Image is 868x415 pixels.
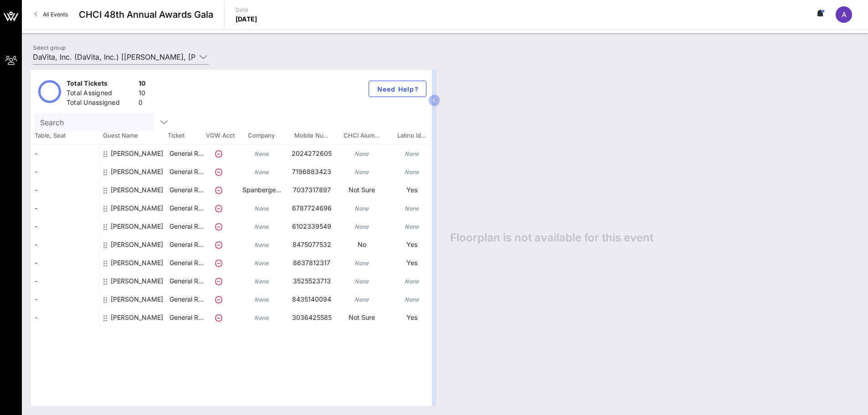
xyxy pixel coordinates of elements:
[836,6,852,23] div: A
[287,272,337,290] p: 3525523713
[168,199,205,217] p: General R…
[31,272,99,290] div: -
[236,5,257,15] p: Date
[111,181,163,206] div: Jazmin Chavez
[254,223,269,230] i: None
[168,144,205,163] p: General R…
[168,308,205,327] p: General R…
[254,241,269,248] i: None
[287,217,337,236] p: 6102339549
[31,144,99,163] div: -
[287,254,337,272] p: 8637812317
[67,98,135,109] div: Total Unassigned
[405,150,419,157] i: None
[111,272,163,297] div: Nisha Thanawala
[31,217,99,236] div: -
[405,223,419,230] i: None
[287,236,337,254] p: 8475077532
[354,278,369,285] i: None
[254,205,269,212] i: None
[139,88,146,100] div: 10
[31,181,99,199] div: -
[254,260,269,266] i: None
[287,290,337,308] p: 8435140094
[405,169,419,175] i: None
[387,308,437,327] p: Yes
[31,308,99,327] div: -
[386,131,437,140] span: Latino Id…
[354,223,369,230] i: None
[139,79,146,90] div: 10
[336,131,386,140] span: CHCI Alum…
[287,199,337,217] p: 6787724696
[67,88,135,100] div: Total Assigned
[254,169,269,175] i: None
[254,296,269,303] i: None
[236,131,286,140] span: Company
[387,236,437,254] p: Yes
[111,236,163,261] div: Leslie Luna
[337,181,387,199] p: Not Sure
[31,254,99,272] div: -
[387,254,437,272] p: Yes
[842,10,847,19] span: A
[236,181,287,199] p: Spanberge…
[33,44,66,51] label: Select group
[168,272,205,290] p: General R…
[111,217,163,243] div: Laney O'Shea
[287,144,337,163] p: 2024272605
[31,131,99,140] span: Table, Seat
[111,144,163,170] div: Angel Colon-Rivera
[168,131,204,140] span: Ticket
[43,11,68,18] span: All Events
[354,205,369,212] i: None
[354,296,369,303] i: None
[79,8,213,21] span: CHCI 48th Annual Awards Gala
[31,236,99,254] div: -
[111,199,163,225] div: John Weber
[111,163,163,188] div: Antonio Huerta
[168,254,205,272] p: General R…
[287,163,337,181] p: 7196883423
[168,163,205,181] p: General R…
[286,131,336,140] span: Mobile Nu…
[405,205,419,212] i: None
[168,181,205,199] p: General R…
[337,236,387,254] p: No
[31,163,99,181] div: -
[168,217,205,236] p: General R…
[254,150,269,157] i: None
[204,131,236,140] span: VOW Acct
[450,231,653,245] span: Floorplan is not available for this event
[111,254,163,279] div: Marcus Garza
[31,199,99,217] div: -
[337,308,387,327] p: Not Sure
[376,85,419,93] span: Need Help?
[387,181,437,199] p: Yes
[168,236,205,254] p: General R…
[254,278,269,285] i: None
[31,290,99,308] div: -
[139,98,146,109] div: 0
[287,308,337,327] p: 3036425585
[168,290,205,308] p: General R…
[354,169,369,175] i: None
[405,278,419,285] i: None
[111,308,163,334] div: Patricia Ordaz
[287,181,337,199] p: 7037317897
[369,81,426,97] button: Need Help?
[111,290,163,316] div: Paniz Rezaeerod
[405,296,419,303] i: None
[67,79,135,90] div: Total Tickets
[254,314,269,321] i: None
[236,15,257,24] p: [DATE]
[99,131,168,140] span: Guest Name
[354,260,369,266] i: None
[354,150,369,157] i: None
[29,7,73,22] a: All Events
